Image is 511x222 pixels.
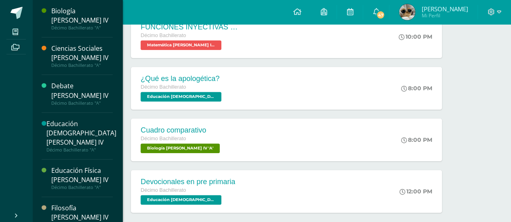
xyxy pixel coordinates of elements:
[51,6,113,31] a: Biología [PERSON_NAME] IVDécimo Bachillerato "A"
[141,40,221,50] span: Matemática Bach IV 'A'
[401,136,432,143] div: 8:00 PM
[51,81,113,100] div: Debate [PERSON_NAME] IV
[421,12,468,19] span: Mi Perfil
[46,119,116,153] a: Educación [DEMOGRAPHIC_DATA][PERSON_NAME] IVDécimo Bachillerato "A"
[141,126,222,135] div: Cuadro comparativo
[51,44,113,68] a: Ciencias Sociales [PERSON_NAME] IVDécimo Bachillerato "A"
[51,25,113,31] div: Décimo Bachillerato "A"
[141,75,223,83] div: ¿Qué es la apologética?
[399,33,432,40] div: 10:00 PM
[51,166,113,190] a: Educación Física [PERSON_NAME] IVDécimo Bachillerato "A"
[51,81,113,106] a: Debate [PERSON_NAME] IVDécimo Bachillerato "A"
[401,85,432,92] div: 8:00 PM
[51,44,113,62] div: Ciencias Sociales [PERSON_NAME] IV
[46,147,116,153] div: Décimo Bachillerato "A"
[141,33,186,38] span: Décimo Bachillerato
[399,4,415,20] img: b60ff262579238215852a2d78c5a5fcd.png
[51,6,113,25] div: Biología [PERSON_NAME] IV
[141,136,186,141] span: Décimo Bachillerato
[51,100,113,106] div: Décimo Bachillerato "A"
[51,62,113,68] div: Décimo Bachillerato "A"
[141,84,186,90] span: Décimo Bachillerato
[51,166,113,185] div: Educación Física [PERSON_NAME] IV
[51,185,113,190] div: Décimo Bachillerato "A"
[46,119,116,147] div: Educación [DEMOGRAPHIC_DATA][PERSON_NAME] IV
[141,143,220,153] span: Biología Bach IV 'A'
[141,178,235,186] div: Devocionales en pre primaria
[141,92,221,102] span: Educación Cristiana Bach IV 'A'
[51,203,113,222] div: Filosofía [PERSON_NAME] IV
[141,23,238,31] div: FUNCIONES INYECTIVAS (INVERSA DE UNA FUNCIÓN)
[421,5,468,13] span: [PERSON_NAME]
[141,195,221,205] span: Educación Cristiana Bach IV 'A'
[141,187,186,193] span: Décimo Bachillerato
[400,188,432,195] div: 12:00 PM
[376,10,385,19] span: 47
